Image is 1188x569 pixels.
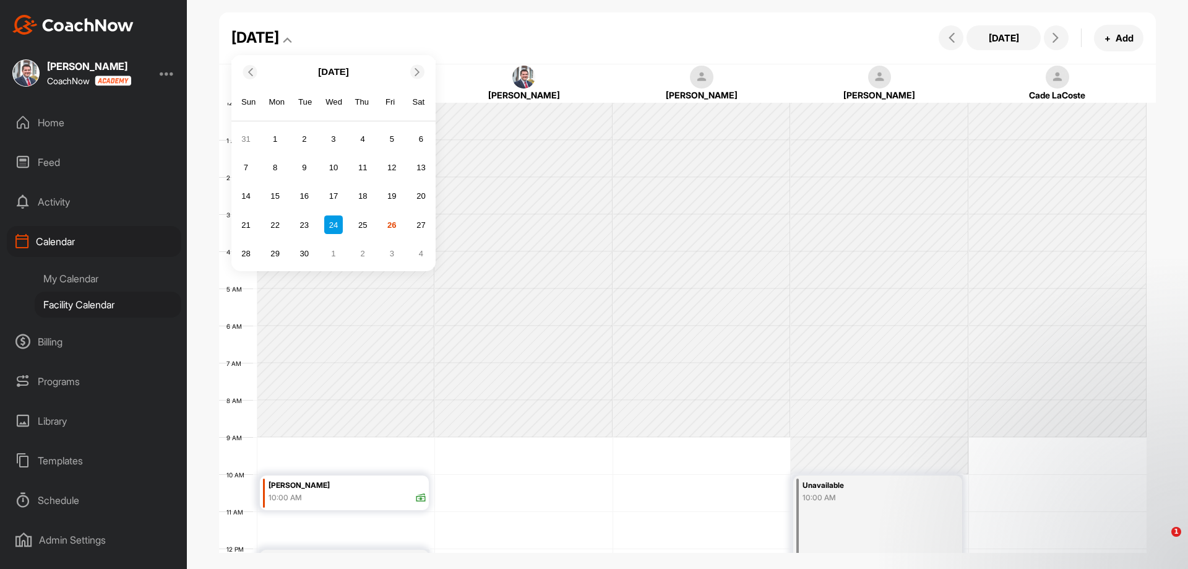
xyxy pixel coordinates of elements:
[266,215,285,234] div: Choose Monday, September 22nd, 2025
[219,174,254,181] div: 2 AM
[324,130,343,149] div: Choose Wednesday, September 3rd, 2025
[266,130,285,149] div: Choose Monday, September 1st, 2025
[241,94,257,110] div: Sun
[411,94,427,110] div: Sat
[324,187,343,206] div: Choose Wednesday, September 17th, 2025
[354,94,370,110] div: Thu
[628,89,775,102] div: [PERSON_NAME]
[382,215,401,234] div: Choose Friday, September 26th, 2025
[7,186,181,217] div: Activity
[47,76,131,86] div: CoachNow
[35,266,181,292] div: My Calendar
[219,99,257,106] div: 12 AM
[295,159,314,177] div: Choose Tuesday, September 9th, 2025
[269,479,426,493] div: [PERSON_NAME]
[236,245,255,263] div: Choose Sunday, September 28th, 2025
[382,159,401,177] div: Choose Friday, September 12th, 2025
[269,492,302,503] div: 10:00 AM
[219,508,256,516] div: 11 AM
[803,492,933,503] div: 10:00 AM
[7,147,181,178] div: Feed
[12,59,40,87] img: square_d323191d486cf8d31669c9ac1fd8c87e.jpg
[412,130,431,149] div: Choose Saturday, September 6th, 2025
[7,226,181,257] div: Calendar
[219,360,254,367] div: 7 AM
[325,94,342,110] div: Wed
[1146,527,1176,557] iframe: Intercom live chat
[297,94,313,110] div: Tue
[219,434,254,441] div: 9 AM
[324,245,343,263] div: Choose Wednesday, October 1st, 2025
[353,159,372,177] div: Choose Thursday, September 11th, 2025
[219,471,257,479] div: 10 AM
[236,159,255,177] div: Choose Sunday, September 7th, 2025
[12,15,134,35] img: CoachNow
[512,66,536,89] img: square_d323191d486cf8d31669c9ac1fd8c87e.jpg
[295,245,314,263] div: Choose Tuesday, September 30th, 2025
[95,76,131,86] img: CoachNow acadmey
[324,159,343,177] div: Choose Wednesday, September 10th, 2025
[219,285,254,293] div: 5 AM
[1046,66,1069,89] img: square_default-ef6cabf814de5a2bf16c804365e32c732080f9872bdf737d349900a9daf73cf9.png
[868,66,892,89] img: square_default-ef6cabf814de5a2bf16c804365e32c732080f9872bdf737d349900a9daf73cf9.png
[7,485,181,516] div: Schedule
[382,245,401,263] div: Choose Friday, October 3rd, 2025
[7,445,181,476] div: Templates
[219,137,253,144] div: 1 AM
[236,130,255,149] div: Choose Sunday, August 31st, 2025
[7,406,181,437] div: Library
[236,187,255,206] div: Choose Sunday, September 14th, 2025
[266,187,285,206] div: Choose Monday, September 15th, 2025
[382,130,401,149] div: Choose Friday, September 5th, 2025
[236,215,255,234] div: Choose Sunday, September 21st, 2025
[324,215,343,234] div: Choose Wednesday, September 24th, 2025
[353,245,372,263] div: Choose Thursday, October 2nd, 2025
[235,128,432,264] div: month 2025-09
[412,215,431,234] div: Choose Saturday, September 27th, 2025
[966,25,1041,50] button: [DATE]
[219,211,254,219] div: 3 AM
[1104,32,1111,45] span: +
[412,187,431,206] div: Choose Saturday, September 20th, 2025
[690,66,713,89] img: square_default-ef6cabf814de5a2bf16c804365e32c732080f9872bdf737d349900a9daf73cf9.png
[1094,25,1143,51] button: +Add
[806,89,953,102] div: [PERSON_NAME]
[219,545,256,553] div: 12 PM
[7,326,181,357] div: Billing
[382,187,401,206] div: Choose Friday, September 19th, 2025
[353,130,372,149] div: Choose Thursday, September 4th, 2025
[7,107,181,138] div: Home
[219,248,254,256] div: 4 AM
[382,94,398,110] div: Fri
[412,245,431,263] div: Choose Saturday, October 4th, 2025
[295,187,314,206] div: Choose Tuesday, September 16th, 2025
[295,215,314,234] div: Choose Tuesday, September 23rd, 2025
[984,89,1131,102] div: Cade LaCoste
[266,159,285,177] div: Choose Monday, September 8th, 2025
[412,159,431,177] div: Choose Saturday, September 13th, 2025
[803,479,933,493] div: Unavailable
[7,524,181,555] div: Admin Settings
[1171,527,1181,537] span: 1
[231,27,279,49] div: [DATE]
[219,397,254,404] div: 8 AM
[47,61,131,71] div: [PERSON_NAME]
[353,187,372,206] div: Choose Thursday, September 18th, 2025
[266,245,285,263] div: Choose Monday, September 29th, 2025
[219,323,254,330] div: 6 AM
[35,292,181,318] div: Facility Calendar
[450,89,597,102] div: [PERSON_NAME]
[7,366,181,397] div: Programs
[353,215,372,234] div: Choose Thursday, September 25th, 2025
[295,130,314,149] div: Choose Tuesday, September 2nd, 2025
[269,94,285,110] div: Mon
[318,65,349,79] p: [DATE]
